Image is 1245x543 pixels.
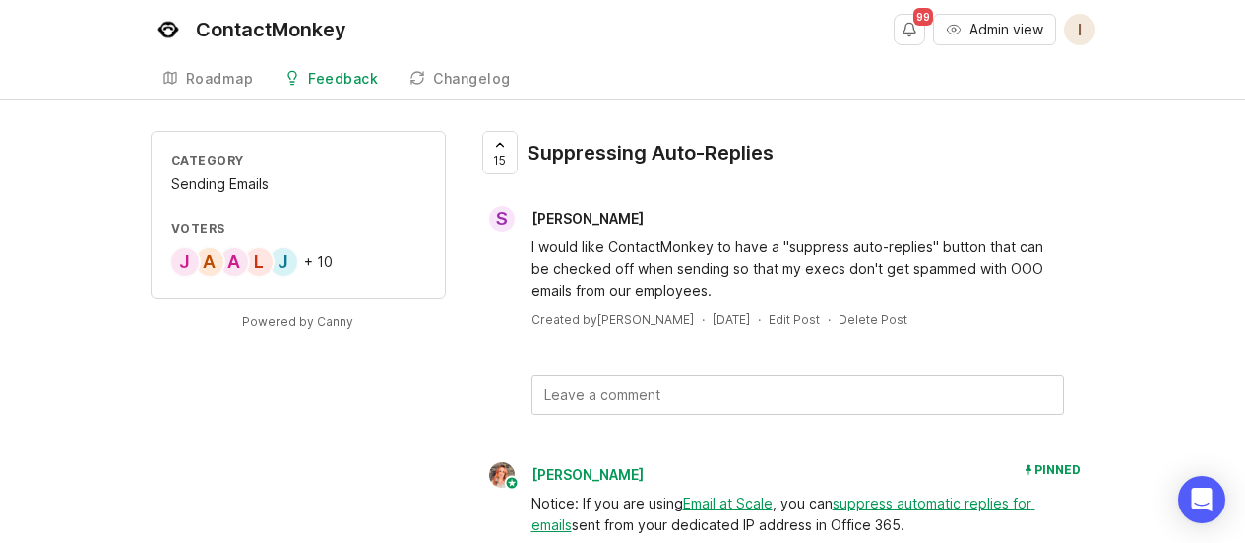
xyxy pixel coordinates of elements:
div: S [489,206,515,232]
span: 99 [913,8,933,26]
a: Email at Scale [683,495,773,511]
div: A [218,246,250,278]
div: · [702,311,705,328]
div: A [194,246,225,278]
span: [PERSON_NAME] [531,466,644,483]
div: J [169,246,201,278]
span: 15 [493,152,506,169]
button: I [1064,14,1095,45]
div: Changelog [433,72,511,86]
div: L [243,246,275,278]
div: Edit Post [769,311,820,328]
a: S[PERSON_NAME] [477,206,659,232]
div: ContactMonkey [196,20,346,39]
div: J [268,246,299,278]
div: Roadmap [186,72,254,86]
div: Delete Post [839,311,907,328]
a: [DATE] [713,311,750,328]
img: ContactMonkey logo [151,12,186,47]
div: Created by [PERSON_NAME] [531,311,694,328]
button: Admin view [933,14,1056,45]
div: Suppressing Auto-Replies [528,139,774,167]
div: Category [171,152,425,169]
a: Powered by Canny [239,310,356,333]
div: I would like ContactMonkey to have a "suppress auto-replies" button that can be checked off when ... [531,237,1064,302]
time: [DATE] [713,312,750,327]
a: Feedback [273,59,390,100]
span: Admin view [969,20,1043,39]
a: Bronwen W[PERSON_NAME] [477,462,644,488]
span: Pinned [1034,462,1081,477]
div: Open Intercom Messenger [1178,476,1225,523]
button: Notifications [894,14,925,45]
button: 15 [482,131,518,174]
img: member badge [504,476,519,491]
span: [PERSON_NAME] [531,210,644,227]
a: Changelog [398,59,523,100]
div: Feedback [308,72,378,86]
div: Notice: If you are using , you can sent from your dedicated IP address in Office 365. [531,493,1064,536]
div: + 10 [304,255,333,269]
div: · [828,311,831,328]
div: · [758,311,761,328]
a: Roadmap [151,59,266,100]
div: Sending Emails [171,173,425,195]
span: I [1078,18,1082,41]
img: Bronwen W [482,462,521,488]
div: Voters [171,220,425,237]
